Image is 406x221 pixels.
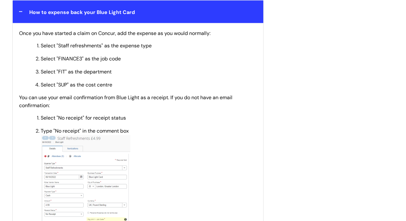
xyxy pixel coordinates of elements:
span: Select "SUP" as the cost centre [41,81,112,88]
span: You can use your email confirmation from Blue Light as a receipt. If you do not have an email con... [19,94,232,109]
span: Once you have started a claim on Concur, add the expense as you would normally: [19,30,210,37]
span: Select "Staff refreshments" as the expense type [41,42,152,49]
span: Select "No receipt" for receipt status [41,114,126,121]
span: How to expense back your Blue Light Card [29,9,135,16]
span: Select "FIT" as the department [41,68,112,75]
span: Select "FINANCE3" as the job code [41,55,121,62]
span: Type "No receipt" in the comment box [41,128,129,134]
